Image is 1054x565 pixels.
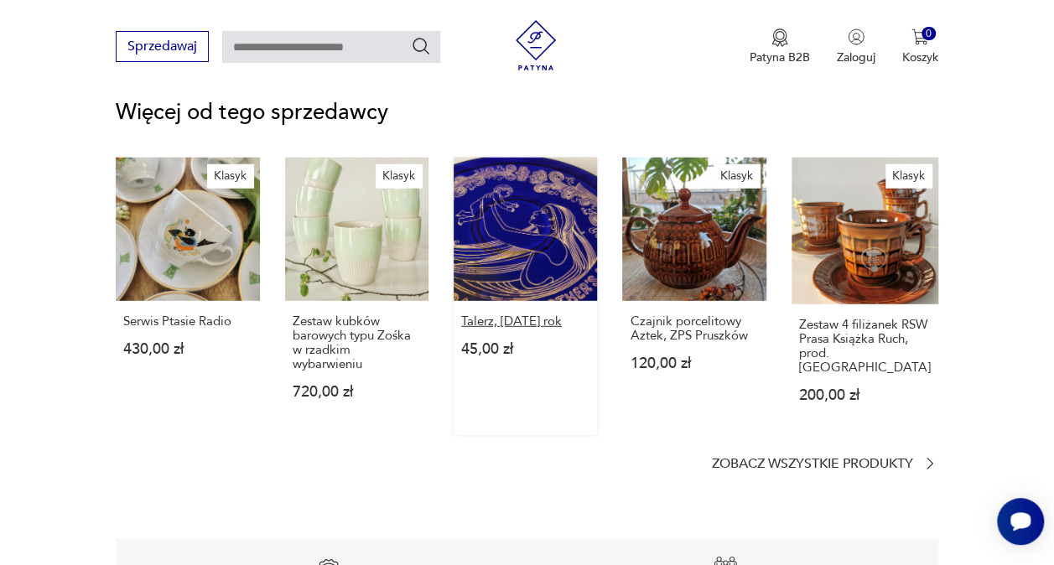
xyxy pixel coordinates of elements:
p: Serwis Ptasie Radio [123,314,252,329]
button: 0Koszyk [902,29,938,65]
p: 720,00 zł [293,385,421,399]
button: Sprzedawaj [116,31,209,62]
p: Więcej od tego sprzedawcy [116,102,937,122]
button: Zaloguj [837,29,875,65]
p: Zaloguj [837,49,875,65]
p: Zestaw kubków barowych typu Zośka w rzadkim wybarwieniu [293,314,421,371]
p: Czajnik porcelitowy Aztek, ZPS Pruszków [630,314,758,343]
img: Ikona koszyka [911,29,928,45]
button: Patyna B2B [750,29,810,65]
p: 45,00 zł [461,342,589,356]
a: KlasykZestaw 4 filiżanek RSW Prasa Książka Ruch, prod. PruszkówZestaw 4 filiżanek RSW Prasa Książ... [792,158,938,435]
button: Szukaj [411,36,431,56]
p: 430,00 zł [123,342,252,356]
a: Talerz, dzień matki, 1973 rokTalerz, [DATE] rok45,00 zł [454,158,597,435]
p: 120,00 zł [630,356,758,371]
a: KlasykSerwis Ptasie RadioSerwis Ptasie Radio430,00 zł [116,158,259,435]
a: Sprzedawaj [116,42,209,54]
p: Patyna B2B [750,49,810,65]
p: Zobacz wszystkie produkty [712,459,913,469]
p: Zestaw 4 filiżanek RSW Prasa Książka Ruch, prod. [GEOGRAPHIC_DATA] [799,318,931,375]
img: Ikona medalu [771,29,788,47]
img: Ikonka użytkownika [848,29,864,45]
p: Koszyk [902,49,938,65]
img: Patyna - sklep z meblami i dekoracjami vintage [511,20,561,70]
p: 200,00 zł [799,388,931,402]
p: Talerz, [DATE] rok [461,314,589,329]
iframe: Smartsupp widget button [997,498,1044,545]
a: KlasykCzajnik porcelitowy Aztek, ZPS PruszkówCzajnik porcelitowy Aztek, ZPS Pruszków120,00 zł [622,158,766,435]
a: Zobacz wszystkie produkty [712,455,938,472]
div: 0 [922,27,936,41]
a: KlasykZestaw kubków barowych typu Zośka w rzadkim wybarwieniuZestaw kubków barowych typu Zośka w ... [285,158,428,435]
a: Ikona medaluPatyna B2B [750,29,810,65]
